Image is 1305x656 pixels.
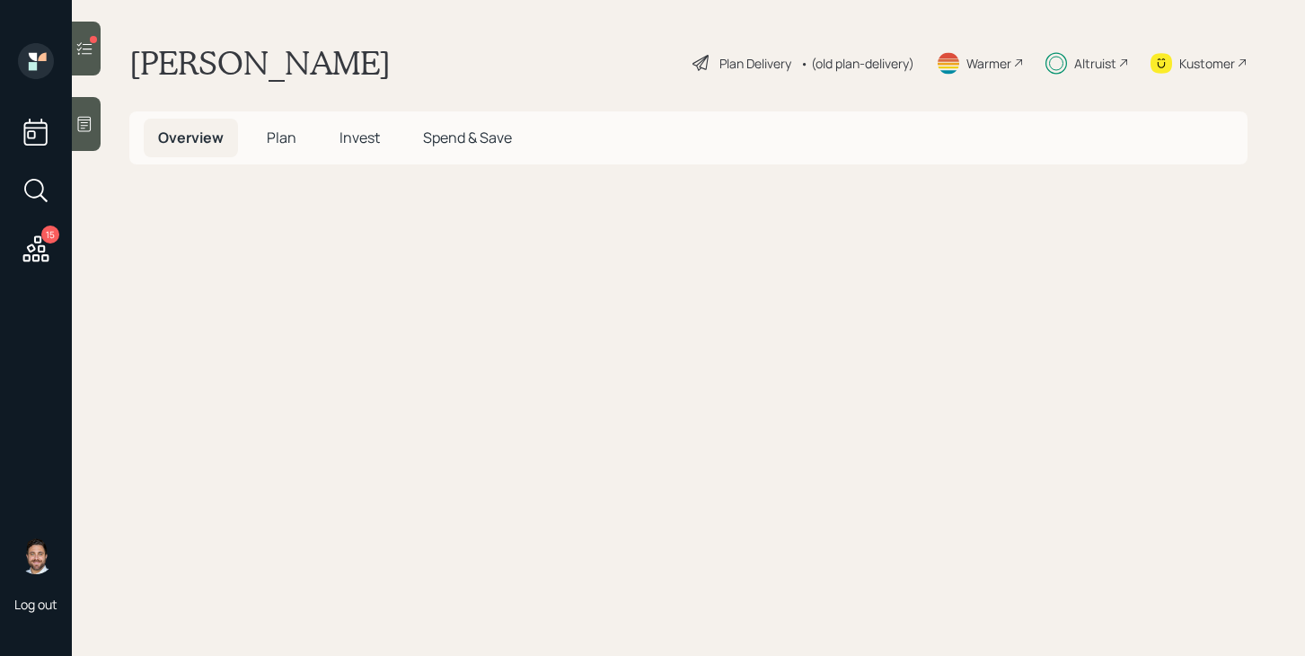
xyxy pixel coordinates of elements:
[129,43,391,83] h1: [PERSON_NAME]
[18,538,54,574] img: michael-russo-headshot.png
[267,128,296,147] span: Plan
[14,596,57,613] div: Log out
[1179,54,1235,73] div: Kustomer
[41,226,59,244] div: 15
[423,128,512,147] span: Spend & Save
[1074,54,1116,73] div: Altruist
[966,54,1011,73] div: Warmer
[339,128,380,147] span: Invest
[800,54,914,73] div: • (old plan-delivery)
[158,128,224,147] span: Overview
[719,54,791,73] div: Plan Delivery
